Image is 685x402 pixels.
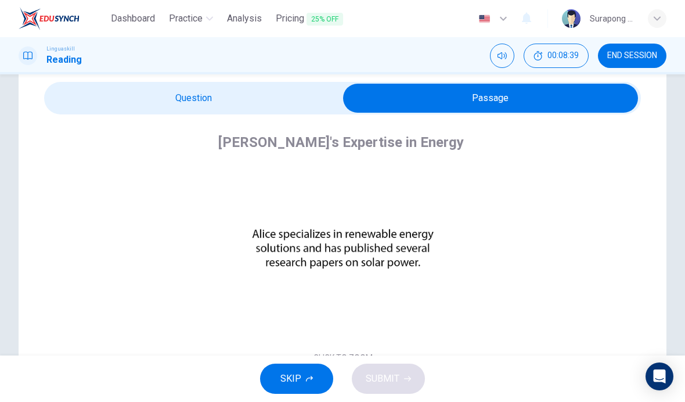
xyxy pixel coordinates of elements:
[598,44,666,68] button: END SESSION
[222,8,266,29] button: Analysis
[164,8,218,29] button: Practice
[276,12,343,26] span: Pricing
[646,362,673,390] div: Open Intercom Messenger
[524,44,589,68] button: 00:08:39
[271,8,348,30] button: Pricing25% OFF
[490,44,514,68] div: Mute
[46,53,82,67] h1: Reading
[307,13,343,26] span: 25% OFF
[19,7,80,30] img: EduSynch logo
[547,51,579,60] span: 00:08:39
[111,12,155,26] span: Dashboard
[607,51,657,60] span: END SESSION
[19,7,106,30] a: EduSynch logo
[218,133,464,152] h4: [PERSON_NAME]'s Expertise in Energy
[106,8,160,29] button: Dashboard
[169,12,203,26] span: Practice
[227,12,262,26] span: Analysis
[106,8,160,30] a: Dashboard
[222,8,266,30] a: Analysis
[562,9,581,28] img: Profile picture
[477,15,492,23] img: en
[260,364,333,394] button: SKIP
[590,12,634,26] div: Surapong Chocharundet
[524,44,589,68] div: Hide
[280,371,301,387] span: SKIP
[46,45,75,53] span: Linguaskill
